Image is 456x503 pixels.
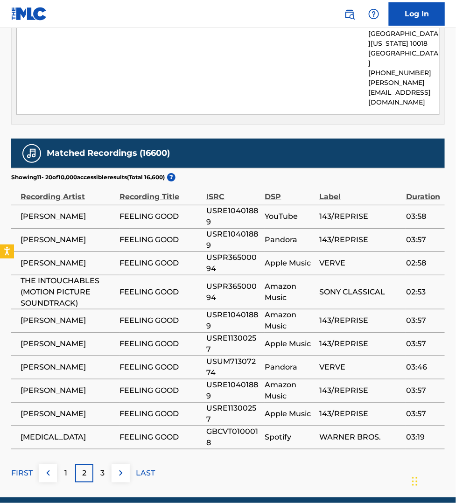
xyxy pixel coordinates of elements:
[319,234,401,245] span: 143/REPRISE
[319,182,401,203] div: Label
[319,385,401,396] span: 143/REPRISE
[369,68,439,78] p: [PHONE_NUMBER]
[21,408,115,419] span: [PERSON_NAME]
[11,468,33,479] p: FIRST
[265,309,315,332] span: Amazon Music
[319,286,401,298] span: SONY CLASSICAL
[206,403,260,425] span: USRE11300257
[369,49,439,68] p: [GEOGRAPHIC_DATA]
[406,234,440,245] span: 03:57
[319,211,401,222] span: 143/REPRISE
[412,468,418,496] div: Drag
[406,182,440,203] div: Duration
[119,362,202,373] span: FEELING GOOD
[265,281,315,303] span: Amazon Music
[206,229,260,251] span: USRE10401889
[21,234,115,245] span: [PERSON_NAME]
[340,5,359,23] a: Public Search
[319,315,401,326] span: 143/REPRISE
[21,362,115,373] span: [PERSON_NAME]
[265,362,315,373] span: Pandora
[119,182,202,203] div: Recording Title
[21,275,115,309] span: THE INTOUCHABLES (MOTION PICTURE SOUNDTRACK)
[265,182,315,203] div: DSP
[206,309,260,332] span: USRE10401889
[265,338,315,349] span: Apple Music
[21,258,115,269] span: [PERSON_NAME]
[206,333,260,355] span: USRE11300257
[369,19,439,49] p: [US_STATE][GEOGRAPHIC_DATA][US_STATE] 10018
[344,8,355,20] img: search
[136,468,155,479] p: LAST
[119,432,202,443] span: FEELING GOOD
[365,5,383,23] div: Help
[206,281,260,303] span: USPR36500094
[409,458,456,503] iframe: Chat Widget
[65,468,68,479] p: 1
[319,362,401,373] span: VERVE
[265,258,315,269] span: Apple Music
[389,2,445,26] a: Log In
[319,338,401,349] span: 143/REPRISE
[82,468,86,479] p: 2
[319,258,401,269] span: VERVE
[206,356,260,378] span: USUM71307274
[265,234,315,245] span: Pandora
[11,7,47,21] img: MLC Logo
[406,362,440,373] span: 03:46
[42,468,54,479] img: left
[119,385,202,396] span: FEELING GOOD
[119,258,202,269] span: FEELING GOOD
[265,379,315,402] span: Amazon Music
[406,211,440,222] span: 03:58
[26,148,37,159] img: Matched Recordings
[167,173,175,182] span: ?
[406,338,440,349] span: 03:57
[100,468,105,479] p: 3
[11,173,165,182] p: Showing 11 - 20 of 10,000 accessible results (Total 16,600 )
[47,148,170,159] h5: Matched Recordings (16600)
[21,385,115,396] span: [PERSON_NAME]
[406,315,440,326] span: 03:57
[119,286,202,298] span: FEELING GOOD
[21,211,115,222] span: [PERSON_NAME]
[368,8,379,20] img: help
[206,426,260,448] span: GBCVT0100018
[119,338,202,349] span: FEELING GOOD
[206,379,260,402] span: USRE10401889
[119,408,202,419] span: FEELING GOOD
[406,258,440,269] span: 02:58
[406,286,440,298] span: 02:53
[206,182,260,203] div: ISRC
[206,205,260,228] span: USRE10401889
[406,432,440,443] span: 03:19
[369,78,439,107] p: [PERSON_NAME][EMAIL_ADDRESS][DOMAIN_NAME]
[21,315,115,326] span: [PERSON_NAME]
[119,211,202,222] span: FEELING GOOD
[206,252,260,274] span: USPR36500094
[265,432,315,443] span: Spotify
[21,182,115,203] div: Recording Artist
[406,385,440,396] span: 03:57
[265,211,315,222] span: YouTube
[319,432,401,443] span: WARNER BROS.
[115,468,126,479] img: right
[319,408,401,419] span: 143/REPRISE
[119,234,202,245] span: FEELING GOOD
[406,408,440,419] span: 03:57
[265,408,315,419] span: Apple Music
[21,338,115,349] span: [PERSON_NAME]
[21,432,115,443] span: [MEDICAL_DATA]
[119,315,202,326] span: FEELING GOOD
